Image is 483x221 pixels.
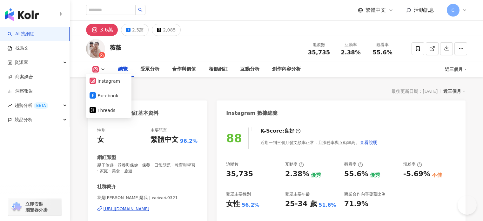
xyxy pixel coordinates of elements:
[97,195,198,201] span: 我是[PERSON_NAME]是我 | weiwei.0321
[260,136,378,149] div: 近期一到三個月發文頻率正常，且漲粉率與互動率高。
[8,74,33,80] a: 商案媒合
[366,7,386,14] span: 繁體中文
[97,162,198,174] span: 親子旅遊 · 營養與保健 · 保養 · 日常話題 · 教育與學習 · 家庭 · 美食 · 旅遊
[97,110,159,117] div: Instagram 網紅基本資料
[359,136,378,149] button: 查看說明
[97,135,104,145] div: 女
[226,132,242,145] div: 88
[311,172,321,179] div: 優秀
[226,169,253,179] div: 35,735
[100,25,113,34] div: 3.6萬
[319,202,336,209] div: 51.6%
[307,42,331,48] div: 追蹤數
[272,66,301,73] div: 創作內容分析
[344,162,363,167] div: 觀看率
[163,25,176,34] div: 2,085
[240,66,259,73] div: 互動分析
[285,199,317,209] div: 25-34 歲
[285,169,309,179] div: 2.38%
[151,135,178,145] div: 繁體中文
[344,199,368,209] div: 71.9%
[152,24,181,36] button: 2,085
[118,66,128,73] div: 總覽
[97,154,116,161] div: 網紅類型
[372,49,392,56] span: 55.6%
[86,39,105,58] img: KOL Avatar
[8,103,12,108] span: rise
[432,172,442,179] div: 不佳
[97,183,116,190] div: 社群簡介
[172,66,196,73] div: 合作與價值
[403,169,430,179] div: -5.69%
[34,102,48,109] div: BETA
[8,31,34,37] a: searchAI 找網紅
[260,128,301,135] div: K-Score :
[308,49,330,56] span: 35,735
[458,196,477,215] iframe: Help Scout Beacon - Open
[414,7,434,13] span: 活動訊息
[226,199,240,209] div: 女性
[15,98,48,113] span: 趨勢分析
[97,128,105,133] div: 性別
[344,191,386,197] div: 商業合作內容覆蓋比例
[371,42,395,48] div: 觀看率
[15,55,28,70] span: 資源庫
[8,88,33,94] a: 洞察報告
[242,202,259,209] div: 56.2%
[360,140,378,145] span: 查看說明
[140,66,159,73] div: 受眾分析
[341,49,360,56] span: 2.38%
[285,162,304,167] div: 互動率
[344,169,368,179] div: 55.6%
[370,172,380,179] div: 優秀
[392,89,438,94] div: 最後更新日期：[DATE]
[15,113,32,127] span: 競品分析
[121,24,149,36] button: 2.5萬
[209,66,228,73] div: 相似網紅
[226,191,251,197] div: 受眾主要性別
[443,87,466,95] div: 近三個月
[226,162,238,167] div: 追蹤數
[8,198,62,216] a: chrome extension立即安裝 瀏覽器外掛
[97,206,198,212] a: [URL][DOMAIN_NAME]
[180,138,198,145] span: 96.2%
[445,64,467,74] div: 近三個月
[5,8,39,21] img: logo
[284,128,294,135] div: 良好
[104,206,150,212] div: [URL][DOMAIN_NAME]
[8,45,29,52] a: 找貼文
[403,162,422,167] div: 漲粉率
[151,128,167,133] div: 主要語言
[86,24,118,36] button: 3.6萬
[25,201,48,213] span: 立即安裝 瀏覽器外掛
[110,44,121,52] div: 薇薇
[339,42,363,48] div: 互動率
[226,110,278,117] div: Instagram 數據總覽
[452,7,455,14] span: C
[132,25,144,34] div: 2.5萬
[138,8,143,12] span: search
[88,87,100,96] div: 總覽
[10,202,23,212] img: chrome extension
[285,191,310,197] div: 受眾主要年齡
